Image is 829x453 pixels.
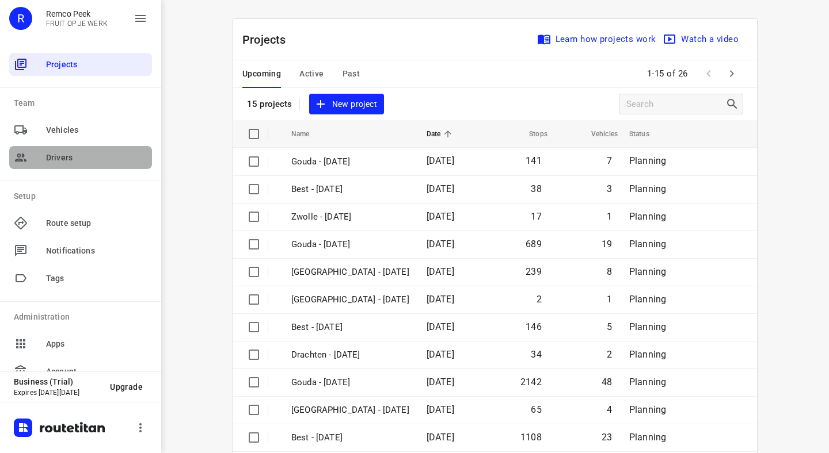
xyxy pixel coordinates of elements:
[299,67,324,81] span: Active
[291,155,409,168] p: Gouda - Friday
[14,190,152,202] p: Setup
[316,97,377,112] span: New project
[725,97,743,111] div: Search
[629,432,666,443] span: Planning
[629,211,666,222] span: Planning
[427,155,454,166] span: [DATE]
[526,239,542,249] span: 689
[629,404,666,415] span: Planning
[531,404,541,415] span: 65
[9,146,152,169] div: Drivers
[291,266,409,279] p: Zwolle - Thursday
[607,211,612,222] span: 1
[9,53,152,76] div: Projects
[9,360,152,383] div: Account
[291,183,409,196] p: Best - Friday
[427,183,454,194] span: [DATE]
[602,432,612,443] span: 23
[607,183,612,194] span: 3
[427,211,454,222] span: [DATE]
[427,127,456,141] span: Date
[607,404,612,415] span: 4
[291,238,409,251] p: Gouda - Thursday
[46,245,147,257] span: Notifications
[720,62,743,85] span: Next Page
[629,127,664,141] span: Status
[427,321,454,332] span: [DATE]
[427,266,454,277] span: [DATE]
[101,377,152,397] button: Upgrade
[46,152,147,164] span: Drivers
[9,239,152,262] div: Notifications
[291,127,325,141] span: Name
[629,155,666,166] span: Planning
[427,404,454,415] span: [DATE]
[520,432,542,443] span: 1108
[46,124,147,136] span: Vehicles
[607,266,612,277] span: 8
[291,431,409,444] p: Best - Wednesday
[9,7,32,30] div: R
[242,31,295,48] p: Projects
[576,127,618,141] span: Vehicles
[531,349,541,360] span: 34
[9,118,152,141] div: Vehicles
[110,382,143,391] span: Upgrade
[46,366,147,378] span: Account
[629,266,666,277] span: Planning
[9,332,152,355] div: Apps
[607,321,612,332] span: 5
[14,377,101,386] p: Business (Trial)
[427,432,454,443] span: [DATE]
[629,377,666,387] span: Planning
[427,377,454,387] span: [DATE]
[291,321,409,334] p: Best - Thursday
[46,20,108,28] p: FRUIT OP JE WERK
[9,267,152,290] div: Tags
[629,321,666,332] span: Planning
[602,239,612,249] span: 19
[14,389,101,397] p: Expires [DATE][DATE]
[46,9,108,18] p: Remco Peek
[531,183,541,194] span: 38
[629,239,666,249] span: Planning
[291,348,409,362] p: Drachten - Thursday
[642,62,693,86] span: 1-15 of 26
[46,272,147,285] span: Tags
[291,293,409,306] p: Antwerpen - Thursday
[14,311,152,323] p: Administration
[247,99,292,109] p: 15 projects
[427,239,454,249] span: [DATE]
[242,67,281,81] span: Upcoming
[537,294,542,305] span: 2
[291,404,409,417] p: Antwerpen - Wednesday
[309,94,384,115] button: New project
[343,67,360,81] span: Past
[9,212,152,235] div: Route setup
[607,294,612,305] span: 1
[629,349,666,360] span: Planning
[629,183,666,194] span: Planning
[520,377,542,387] span: 2142
[607,349,612,360] span: 2
[291,210,409,224] p: Zwolle - Friday
[427,294,454,305] span: [DATE]
[602,377,612,387] span: 48
[46,338,147,350] span: Apps
[14,97,152,109] p: Team
[526,321,542,332] span: 146
[526,155,542,166] span: 141
[629,294,666,305] span: Planning
[626,95,725,113] input: Search projects
[46,59,147,71] span: Projects
[514,127,547,141] span: Stops
[427,349,454,360] span: [DATE]
[291,376,409,389] p: Gouda - Wednesday
[46,217,147,229] span: Route setup
[607,155,612,166] span: 7
[697,62,720,85] span: Previous Page
[531,211,541,222] span: 17
[526,266,542,277] span: 239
